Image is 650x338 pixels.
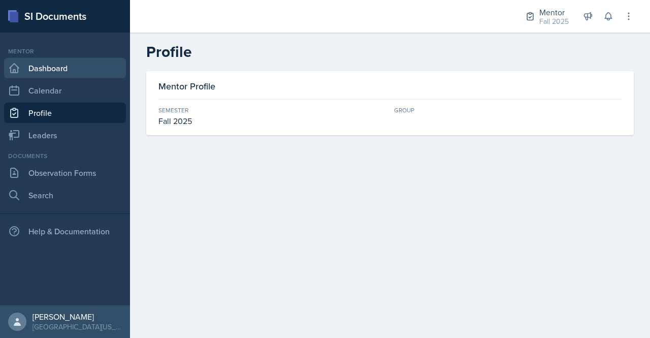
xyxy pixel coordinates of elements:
[394,106,622,115] div: Group
[4,185,126,205] a: Search
[4,151,126,161] div: Documents
[539,16,569,27] div: Fall 2025
[539,6,569,18] div: Mentor
[146,43,634,61] h2: Profile
[4,163,126,183] a: Observation Forms
[4,221,126,241] div: Help & Documentation
[4,58,126,78] a: Dashboard
[158,79,215,93] h3: Mentor Profile
[4,80,126,101] a: Calendar
[158,115,386,127] div: Fall 2025
[4,47,126,56] div: Mentor
[32,312,122,322] div: [PERSON_NAME]
[4,125,126,145] a: Leaders
[4,103,126,123] a: Profile
[158,106,386,115] div: Semester
[32,322,122,332] div: [GEOGRAPHIC_DATA][US_STATE]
